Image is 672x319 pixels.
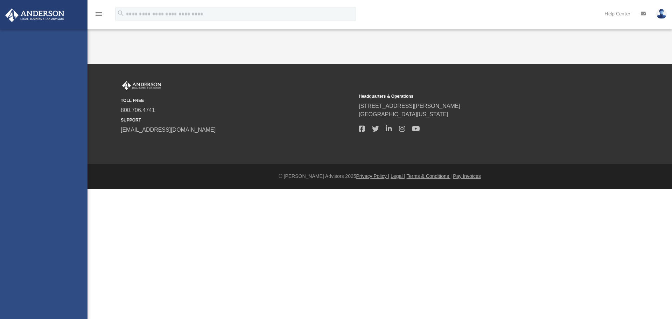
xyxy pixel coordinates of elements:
img: User Pic [656,9,667,19]
a: Privacy Policy | [356,173,390,179]
i: menu [94,10,103,18]
small: SUPPORT [121,117,354,123]
a: [GEOGRAPHIC_DATA][US_STATE] [359,111,448,117]
a: Terms & Conditions | [407,173,452,179]
a: Legal | [391,173,405,179]
a: 800.706.4741 [121,107,155,113]
img: Anderson Advisors Platinum Portal [121,81,163,90]
small: TOLL FREE [121,97,354,104]
a: menu [94,13,103,18]
img: Anderson Advisors Platinum Portal [3,8,66,22]
div: © [PERSON_NAME] Advisors 2025 [87,173,672,180]
a: [EMAIL_ADDRESS][DOMAIN_NAME] [121,127,216,133]
a: Pay Invoices [453,173,481,179]
i: search [117,9,125,17]
a: [STREET_ADDRESS][PERSON_NAME] [359,103,460,109]
small: Headquarters & Operations [359,93,592,99]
